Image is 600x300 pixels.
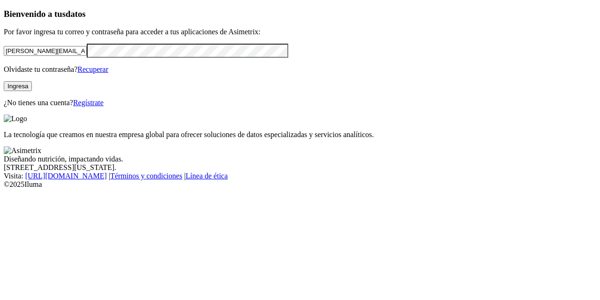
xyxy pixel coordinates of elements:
[77,65,108,73] a: Recuperar
[4,28,596,36] p: Por favor ingresa tu correo y contraseña para acceder a tus aplicaciones de Asimetrix:
[4,172,596,180] div: Visita : | |
[4,9,596,19] h3: Bienvenido a tus
[186,172,228,180] a: Línea de ética
[110,172,182,180] a: Términos y condiciones
[25,172,107,180] a: [URL][DOMAIN_NAME]
[4,131,596,139] p: La tecnología que creamos en nuestra empresa global para ofrecer soluciones de datos especializad...
[4,81,32,91] button: Ingresa
[4,65,596,74] p: Olvidaste tu contraseña?
[4,115,27,123] img: Logo
[4,99,596,107] p: ¿No tienes una cuenta?
[73,99,104,107] a: Regístrate
[4,180,596,189] div: © 2025 Iluma
[66,9,86,19] span: datos
[4,46,87,56] input: Tu correo
[4,155,596,163] div: Diseñando nutrición, impactando vidas.
[4,146,41,155] img: Asimetrix
[4,163,596,172] div: [STREET_ADDRESS][US_STATE].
